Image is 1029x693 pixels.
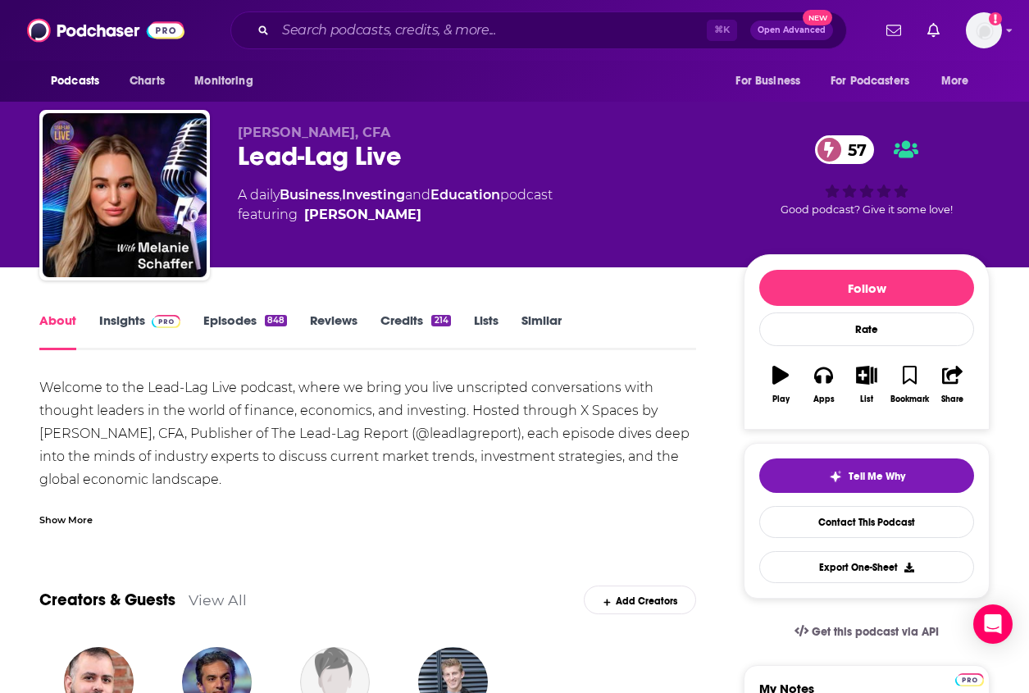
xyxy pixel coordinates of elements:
a: View All [189,591,247,609]
button: Play [759,355,802,414]
span: featuring [238,205,553,225]
div: 214 [431,315,450,326]
div: A daily podcast [238,185,553,225]
button: Export One-Sheet [759,551,974,583]
div: Add Creators [584,586,696,614]
a: Episodes848 [203,312,287,350]
a: Show notifications dropdown [921,16,946,44]
button: open menu [930,66,990,97]
span: Charts [130,70,165,93]
img: User Profile [966,12,1002,48]
a: Contact This Podcast [759,506,974,538]
img: Podchaser - Follow, Share and Rate Podcasts [27,15,184,46]
button: Follow [759,270,974,306]
img: tell me why sparkle [829,470,842,483]
button: open menu [724,66,821,97]
a: Michael Gayed [304,205,421,225]
a: About [39,312,76,350]
button: open menu [39,66,121,97]
button: open menu [183,66,274,97]
div: Bookmark [890,394,929,404]
span: [PERSON_NAME], CFA [238,125,390,140]
span: ⌘ K [707,20,737,41]
div: Rate [759,312,974,346]
span: Tell Me Why [849,470,905,483]
a: Business [280,187,339,203]
span: Open Advanced [758,26,826,34]
img: Podchaser Pro [955,673,984,686]
span: 57 [831,135,875,164]
button: open menu [820,66,933,97]
a: Lists [474,312,499,350]
a: Show notifications dropdown [880,16,908,44]
div: 57Good podcast? Give it some love! [744,125,990,226]
span: More [941,70,969,93]
input: Search podcasts, credits, & more... [275,17,707,43]
span: Monitoring [194,70,253,93]
button: Open AdvancedNew [750,21,833,40]
span: , [339,187,342,203]
a: Get this podcast via API [781,612,952,652]
a: 57 [815,135,875,164]
a: Investing [342,187,405,203]
span: Get this podcast via API [812,625,939,639]
div: Search podcasts, credits, & more... [230,11,847,49]
div: Share [941,394,963,404]
span: Good podcast? Give it some love! [781,203,953,216]
a: Creators & Guests [39,590,175,610]
button: Bookmark [888,355,931,414]
a: Pro website [955,671,984,686]
a: Similar [521,312,562,350]
div: Play [772,394,790,404]
span: For Business [735,70,800,93]
span: Podcasts [51,70,99,93]
div: List [860,394,873,404]
div: Apps [813,394,835,404]
span: For Podcasters [831,70,909,93]
button: Share [931,355,974,414]
button: Apps [802,355,845,414]
button: List [845,355,888,414]
img: Podchaser Pro [152,315,180,328]
a: Education [430,187,500,203]
a: InsightsPodchaser Pro [99,312,180,350]
button: Show profile menu [966,12,1002,48]
a: Credits214 [380,312,450,350]
span: Logged in as ebolden [966,12,1002,48]
div: Open Intercom Messenger [973,604,1013,644]
a: Reviews [310,312,357,350]
img: Lead-Lag Live [43,113,207,277]
a: Charts [119,66,175,97]
button: tell me why sparkleTell Me Why [759,458,974,493]
span: and [405,187,430,203]
svg: Add a profile image [989,12,1002,25]
span: New [803,10,832,25]
div: 848 [265,315,287,326]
